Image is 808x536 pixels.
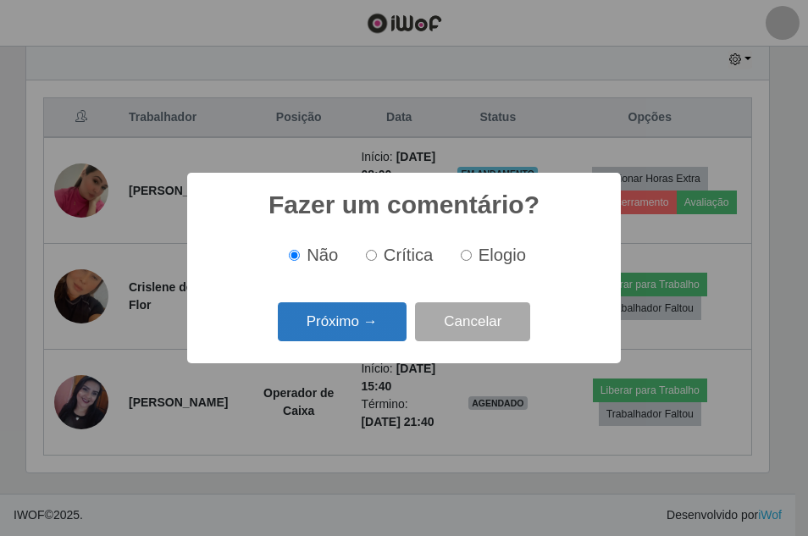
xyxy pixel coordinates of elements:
button: Cancelar [415,302,530,342]
input: Não [289,250,300,261]
span: Crítica [384,246,434,264]
button: Próximo → [278,302,407,342]
input: Crítica [366,250,377,261]
span: Não [307,246,338,264]
span: Elogio [479,246,526,264]
input: Elogio [461,250,472,261]
h2: Fazer um comentário? [268,190,540,220]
